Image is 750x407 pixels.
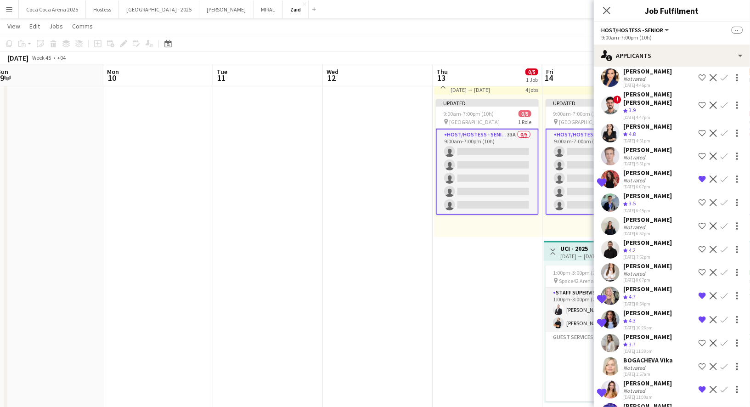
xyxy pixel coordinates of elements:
[623,161,672,167] div: [DATE] 5:51pm
[623,154,647,161] div: Not rated
[623,138,672,144] div: [DATE] 4:51pm
[623,169,672,177] div: [PERSON_NAME]
[594,5,750,17] h3: Job Fulfilment
[436,99,539,215] app-job-card: Updated9:00am-7:00pm (10h)0/5 [GEOGRAPHIC_DATA]1 RoleHost/Hostess - Senior33A0/59:00am-7:00pm (10h)
[601,27,663,34] span: Host/Hostess - Senior
[623,371,673,377] div: [DATE] 1:57am
[443,110,494,117] span: 9:00am-7:00pm (10h)
[546,99,648,215] app-job-card: Updated9:00am-7:00pm (10h)0/5 [GEOGRAPHIC_DATA]1 RoleHost/Hostess - Senior33A0/59:00am-7:00pm (10h)
[559,277,594,284] span: Space42 Arena
[86,0,119,18] button: Hostess
[525,85,538,93] div: 4 jobs
[106,73,119,83] span: 10
[623,122,672,130] div: [PERSON_NAME]
[601,34,743,41] div: 9:00am-7:00pm (10h)
[546,129,648,215] app-card-role: Host/Hostess - Senior33A0/59:00am-7:00pm (10h)
[199,0,254,18] button: [PERSON_NAME]
[623,224,647,231] div: Not rated
[68,20,96,32] a: Comms
[623,75,647,82] div: Not rated
[560,253,600,260] div: [DATE] → [DATE]
[629,317,636,324] span: 4.3
[546,266,648,401] app-job-card: 1:00pm-3:00pm (2h)2/2 Space42 Arena1 RoleStaff Supervisor2/21:00pm-3:00pm (2h)[PERSON_NAME][PERSO...
[451,86,490,93] div: [DATE] → [DATE]
[623,67,672,75] div: [PERSON_NAME]
[623,184,672,190] div: [DATE] 6:07pm
[623,277,672,283] div: [DATE] 8:07pm
[623,387,647,394] div: Not rated
[546,68,553,76] span: Fri
[45,20,67,32] a: Jobs
[553,269,600,276] span: 1:00pm-3:00pm (2h)
[732,27,743,34] span: --
[545,73,553,83] span: 14
[623,231,672,237] div: [DATE] 6:52pm
[559,119,609,125] span: [GEOGRAPHIC_DATA]
[623,356,673,364] div: BOGACHEVA Vika
[519,110,531,117] span: 0/5
[623,301,672,307] div: [DATE] 8:54pm
[518,119,531,125] span: 1 Role
[4,20,24,32] a: View
[623,238,672,247] div: [PERSON_NAME]
[553,110,603,117] span: 9:00am-7:00pm (10h)
[594,45,750,67] div: Applicants
[49,22,63,30] span: Jobs
[436,129,539,215] app-card-role: Host/Hostess - Senior33A0/59:00am-7:00pm (10h)
[525,68,538,75] span: 0/5
[629,130,636,137] span: 4.8
[436,99,539,107] div: Updated
[629,293,636,300] span: 4.7
[546,99,648,107] div: Updated
[629,200,636,207] span: 3.5
[613,96,621,104] span: !
[526,76,538,83] div: 1 Job
[72,22,93,30] span: Comms
[327,68,338,76] span: Wed
[601,27,671,34] button: Host/Hostess - Senior
[629,107,636,113] span: 3.9
[217,68,227,76] span: Tue
[623,379,672,387] div: [PERSON_NAME]
[623,215,672,224] div: [PERSON_NAME]
[435,73,448,83] span: 13
[629,247,636,254] span: 4.2
[215,73,227,83] span: 11
[623,254,672,260] div: [DATE] 7:52pm
[254,0,283,18] button: MIRAL
[623,364,647,371] div: Not rated
[57,54,66,61] div: +04
[623,333,672,341] div: [PERSON_NAME]
[449,119,500,125] span: [GEOGRAPHIC_DATA]
[283,0,309,18] button: Zaid
[623,177,647,184] div: Not rated
[623,270,647,277] div: Not rated
[623,82,672,88] div: [DATE] 4:45pm
[7,22,20,30] span: View
[623,285,672,293] div: [PERSON_NAME]
[560,244,600,253] h3: UCI - 2025
[623,348,672,354] div: [DATE] 11:38pm
[30,54,53,61] span: Week 45
[623,394,672,400] div: [DATE] 11:00am
[7,53,28,62] div: [DATE]
[436,68,448,76] span: Thu
[107,68,119,76] span: Mon
[546,288,648,332] app-card-role: Staff Supervisor2/21:00pm-3:00pm (2h)[PERSON_NAME][PERSON_NAME]
[26,20,44,32] a: Edit
[629,341,636,348] span: 3.7
[623,146,672,154] div: [PERSON_NAME]
[623,262,672,270] div: [PERSON_NAME]
[623,208,672,214] div: [DATE] 6:45pm
[623,325,672,331] div: [DATE] 10:26pm
[623,192,672,200] div: [PERSON_NAME]
[29,22,40,30] span: Edit
[623,309,672,317] div: [PERSON_NAME]
[119,0,199,18] button: [GEOGRAPHIC_DATA] - 2025
[325,73,338,83] span: 12
[19,0,86,18] button: Coca Coca Arena 2025
[623,114,695,120] div: [DATE] 4:47pm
